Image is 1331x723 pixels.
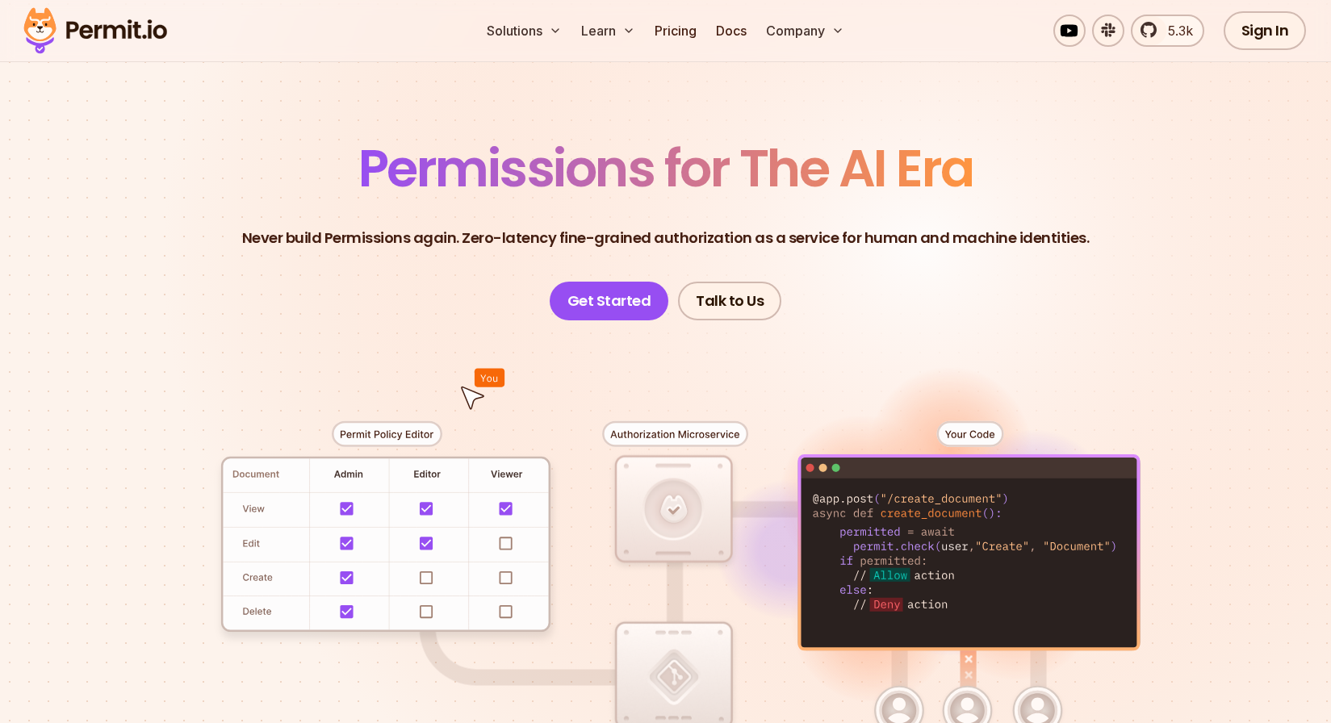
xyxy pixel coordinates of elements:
[1224,11,1307,50] a: Sign In
[550,282,669,320] a: Get Started
[575,15,642,47] button: Learn
[480,15,568,47] button: Solutions
[678,282,781,320] a: Talk to Us
[648,15,703,47] a: Pricing
[1158,21,1193,40] span: 5.3k
[16,3,174,58] img: Permit logo
[1131,15,1204,47] a: 5.3k
[242,227,1090,249] p: Never build Permissions again. Zero-latency fine-grained authorization as a service for human and...
[709,15,753,47] a: Docs
[760,15,851,47] button: Company
[358,132,973,204] span: Permissions for The AI Era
